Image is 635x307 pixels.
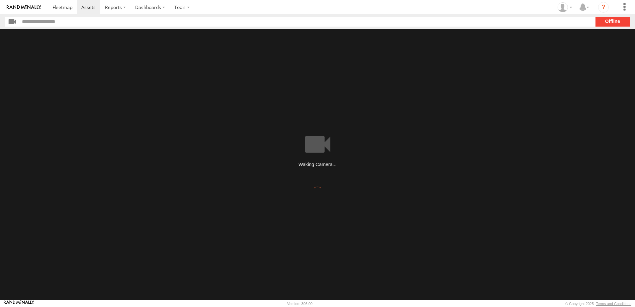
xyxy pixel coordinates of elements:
i: ? [598,2,609,13]
div: © Copyright 2025 - [565,302,631,306]
a: Terms and Conditions [596,302,631,306]
div: Version: 306.00 [287,302,313,306]
div: omar hernandez [555,2,575,12]
a: Visit our Website [4,300,34,307]
img: rand-logo.svg [7,5,41,10]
